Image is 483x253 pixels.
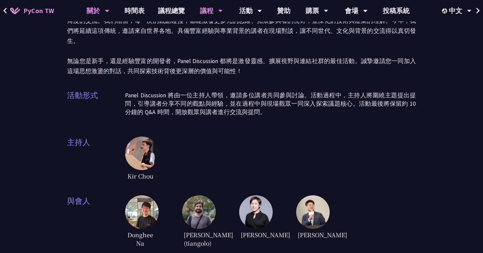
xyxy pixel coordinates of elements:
img: Sebasti%C3%A1nRam%C3%ADrez.1365658.jpeg [182,195,216,229]
img: Home icon of PyCon TW 2025 [10,7,20,14]
img: Locale Icon [442,8,449,13]
span: 主持人 [67,137,125,182]
p: 自 [DATE]起，Panel Discussion 成為 PyCon Taiwan 年度活動的重要環節，透過講者們與主持人之間的深度對談，針對特定議題展開多角度的交流。我們相信，每一次的觀點碰... [67,6,416,76]
span: [PERSON_NAME] [239,229,269,241]
span: [PERSON_NAME] (tiangolo) [182,229,212,249]
span: 與會人 [67,195,125,249]
span: Kir Chou [125,170,155,182]
span: Donghee Na [125,229,155,249]
span: [PERSON_NAME] [296,229,326,241]
p: Panel Discussion 將由一位主持人帶領，邀請多位講者共同參與討論。活動過程中，主持人將圍繞主題提出提問，引導講者分享不同的觀點與經驗，並在過程中與現場觀眾一同深入探索議題核心。活動... [125,91,416,116]
img: DongheeNa.093fe47.jpeg [125,195,159,229]
img: TicaLin.61491bf.png [239,195,273,229]
span: PyCon TW [23,6,54,16]
span: 活動形式 [67,90,125,123]
img: YCChen.e5e7a43.jpg [296,195,330,229]
a: PyCon TW [3,2,61,19]
img: Kir Chou [125,137,159,170]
